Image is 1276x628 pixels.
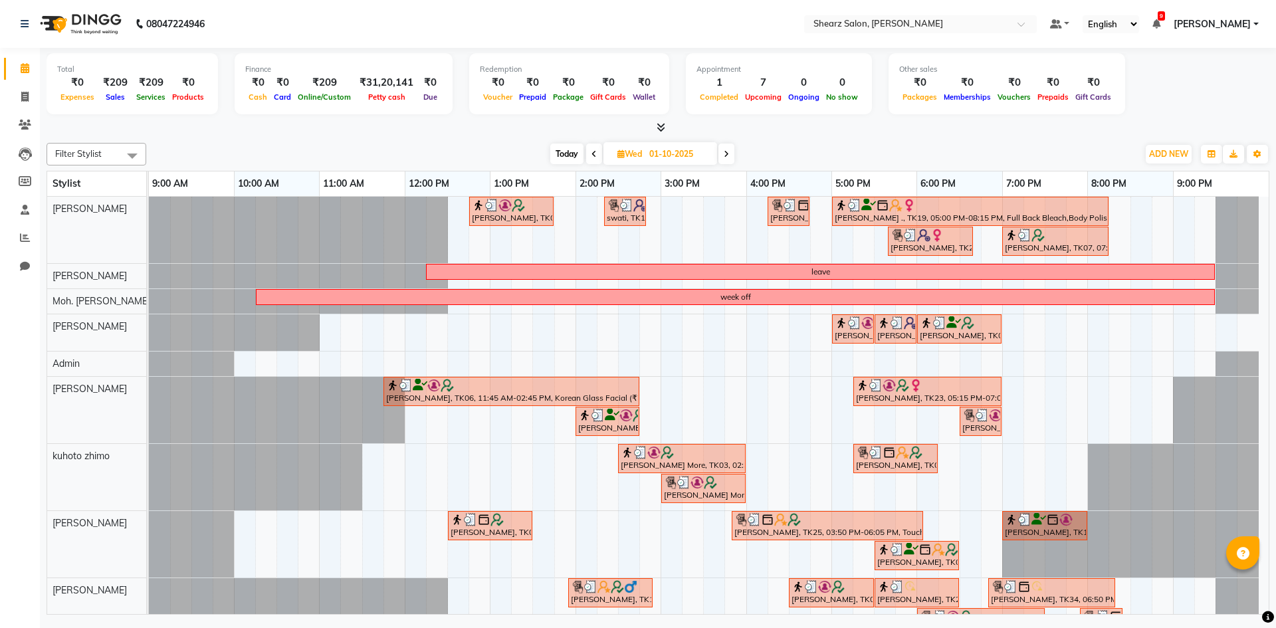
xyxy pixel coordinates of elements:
[790,580,873,605] div: [PERSON_NAME], TK09, 04:30 PM-05:30 PM, Haircut By Master Stylist- [DEMOGRAPHIC_DATA]
[169,92,207,102] span: Products
[994,75,1034,90] div: ₹0
[629,92,659,102] span: Wallet
[471,199,552,224] div: [PERSON_NAME], TK06, 12:45 PM-01:45 PM, Glow Boost Facial (₹2500)
[480,92,516,102] span: Voucher
[899,75,940,90] div: ₹0
[1220,575,1263,615] iframe: chat widget
[55,148,102,159] span: Filter Stylist
[940,75,994,90] div: ₹0
[53,584,127,596] span: [PERSON_NAME]
[98,75,133,90] div: ₹209
[133,75,169,90] div: ₹209
[696,92,742,102] span: Completed
[1004,513,1086,538] div: [PERSON_NAME], TK13, 07:00 PM-08:00 PM, Haircut By Master Stylist- [DEMOGRAPHIC_DATA]
[1034,92,1072,102] span: Prepaids
[235,174,282,193] a: 10:00 AM
[516,75,550,90] div: ₹0
[1146,145,1192,163] button: ADD NEW
[577,409,638,434] div: [PERSON_NAME] More, TK03, 02:00 PM-02:45 PM, [PERSON_NAME] cleanup
[133,92,169,102] span: Services
[990,580,1114,605] div: [PERSON_NAME], TK34, 06:50 PM-08:20 PM, Haircut By Master Stylist- [DEMOGRAPHIC_DATA],[PERSON_NAM...
[320,174,368,193] a: 11:00 AM
[940,92,994,102] span: Memberships
[1003,174,1045,193] a: 7:00 PM
[661,174,703,193] a: 3:00 PM
[855,379,1000,404] div: [PERSON_NAME], TK23, 05:15 PM-07:00 PM, Full hand international wax,Full leg international wax,Ey...
[419,75,442,90] div: ₹0
[405,174,453,193] a: 12:00 PM
[53,320,127,332] span: [PERSON_NAME]
[1004,229,1107,254] div: [PERSON_NAME], TK07, 07:00 PM-08:15 PM, [PERSON_NAME] cleanup,Sr. [PERSON_NAME] crafting
[833,199,1107,224] div: [PERSON_NAME] ., TK19, 05:00 PM-08:15 PM, Full Back Bleach,Body Polishing
[102,92,128,102] span: Sales
[823,92,861,102] span: No show
[294,92,354,102] span: Online/Custom
[1174,174,1216,193] a: 9:00 PM
[146,5,205,43] b: 08047224946
[490,174,532,193] a: 1:00 PM
[747,174,789,193] a: 4:00 PM
[53,383,127,395] span: [PERSON_NAME]
[53,177,80,189] span: Stylist
[811,266,830,278] div: leave
[785,92,823,102] span: Ongoing
[918,316,1000,342] div: [PERSON_NAME], TK07, 06:00 PM-07:00 PM, Men Haircut with Mr.Saantosh
[270,92,294,102] span: Card
[1072,92,1115,102] span: Gift Cards
[53,450,110,462] span: kuhoto zhimo
[876,543,958,568] div: [PERSON_NAME], TK08, 05:30 PM-06:30 PM, Haircut By Master Stylist - [DEMOGRAPHIC_DATA]
[57,92,98,102] span: Expenses
[619,446,744,471] div: [PERSON_NAME] More, TK03, 02:30 PM-04:00 PM, Elite manicure,Premium bombshell pedicure
[696,75,742,90] div: 1
[550,75,587,90] div: ₹0
[365,92,409,102] span: Petty cash
[480,64,659,75] div: Redemption
[1158,11,1165,21] span: 9
[270,75,294,90] div: ₹0
[855,446,936,471] div: [PERSON_NAME], TK08, 05:15 PM-06:15 PM, Luxurious pedicure
[53,270,127,282] span: [PERSON_NAME]
[742,92,785,102] span: Upcoming
[785,75,823,90] div: 0
[57,75,98,90] div: ₹0
[994,92,1034,102] span: Vouchers
[245,64,442,75] div: Finance
[587,92,629,102] span: Gift Cards
[889,229,972,254] div: [PERSON_NAME], TK29, 05:40 PM-06:40 PM, Loreal Hairwash & Blow dry - Upto Waist
[57,64,207,75] div: Total
[961,409,1000,434] div: [PERSON_NAME], TK23, 06:30 PM-07:00 PM, Eyebrow threading,Full face threading
[876,316,915,342] div: [PERSON_NAME], TK36, 05:30 PM-06:00 PM, Loreal Hair wash - Below Shoulder
[899,92,940,102] span: Packages
[663,476,744,501] div: [PERSON_NAME] More, TK03, 03:00 PM-04:00 PM, Premium bombshell pedicure
[696,64,861,75] div: Appointment
[917,174,959,193] a: 6:00 PM
[294,75,354,90] div: ₹209
[833,316,873,342] div: [PERSON_NAME] ., TK16, 05:00 PM-05:30 PM, Loreal Hair wash - Below Shoulder
[169,75,207,90] div: ₹0
[53,358,80,369] span: Admin
[614,149,645,159] span: Wed
[516,92,550,102] span: Prepaid
[385,379,638,404] div: [PERSON_NAME], TK06, 11:45 AM-02:45 PM, Korean Glass Facial (₹7000),Full Hand D-tan (₹1200),Spark...
[733,513,922,538] div: [PERSON_NAME], TK25, 03:50 PM-06:05 PM, Touch up -upto 2 inch -Majirel,Women blowdry below shoulder
[587,75,629,90] div: ₹0
[832,174,874,193] a: 5:00 PM
[1174,17,1251,31] span: [PERSON_NAME]
[550,144,584,164] span: Today
[645,144,712,164] input: 2025-10-01
[420,92,441,102] span: Due
[354,75,419,90] div: ₹31,20,141
[53,517,127,529] span: [PERSON_NAME]
[449,513,531,538] div: [PERSON_NAME], TK01, 12:30 PM-01:30 PM, Haircut By Master Stylist - [DEMOGRAPHIC_DATA]
[550,92,587,102] span: Package
[605,199,645,224] div: swati, TK14, 02:20 PM-02:50 PM, Eyebrow threading,Upperlip threading
[1088,174,1130,193] a: 8:00 PM
[149,174,191,193] a: 9:00 AM
[570,580,651,605] div: [PERSON_NAME], TK15, 01:55 PM-02:55 PM, Haircut By Master Stylist- [DEMOGRAPHIC_DATA]
[742,75,785,90] div: 7
[876,580,958,605] div: [PERSON_NAME], TK21, 05:30 PM-06:30 PM, Haircut By Master Stylist- [DEMOGRAPHIC_DATA]
[1149,149,1188,159] span: ADD NEW
[245,92,270,102] span: Cash
[245,75,270,90] div: ₹0
[899,64,1115,75] div: Other sales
